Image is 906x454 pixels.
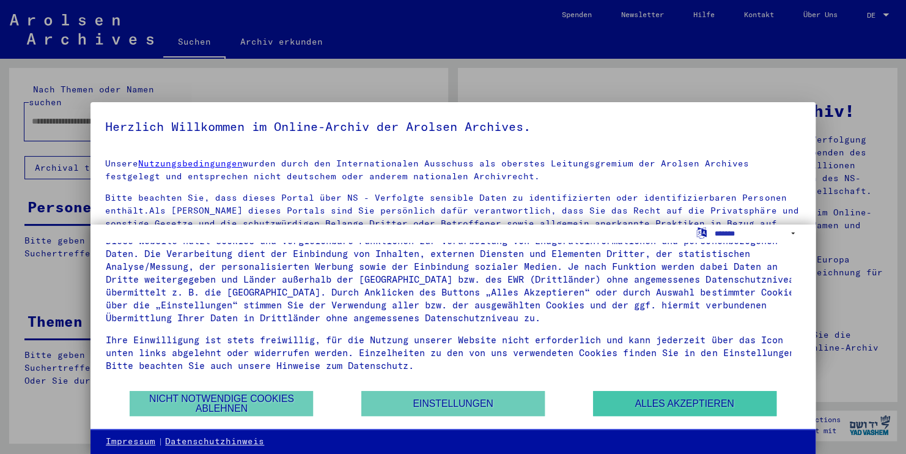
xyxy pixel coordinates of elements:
p: Unsere wurden durch den Internationalen Ausschuss als oberstes Leitungsgremium der Arolsen Archiv... [105,157,801,183]
p: Bitte beachten Sie, dass dieses Portal über NS - Verfolgte sensible Daten zu identifizierten oder... [105,192,801,256]
label: Sprache auswählen [695,226,708,238]
select: Sprache auswählen [714,225,800,242]
div: Diese Website nutzt Cookies und vergleichbare Funktionen zur Verarbeitung von Endgeräteinformatio... [106,234,800,324]
h5: Herzlich Willkommen im Online-Archiv der Arolsen Archives. [105,117,801,136]
button: Einstellungen [361,391,545,416]
div: Ihre Einwilligung ist stets freiwillig, für die Nutzung unserer Website nicht erforderlich und ka... [106,333,800,372]
a: Datenschutzhinweis [165,436,264,448]
a: Nutzungsbedingungen [138,158,243,169]
a: Impressum [106,436,155,448]
button: Alles akzeptieren [593,391,776,416]
button: Nicht notwendige Cookies ablehnen [130,391,313,416]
